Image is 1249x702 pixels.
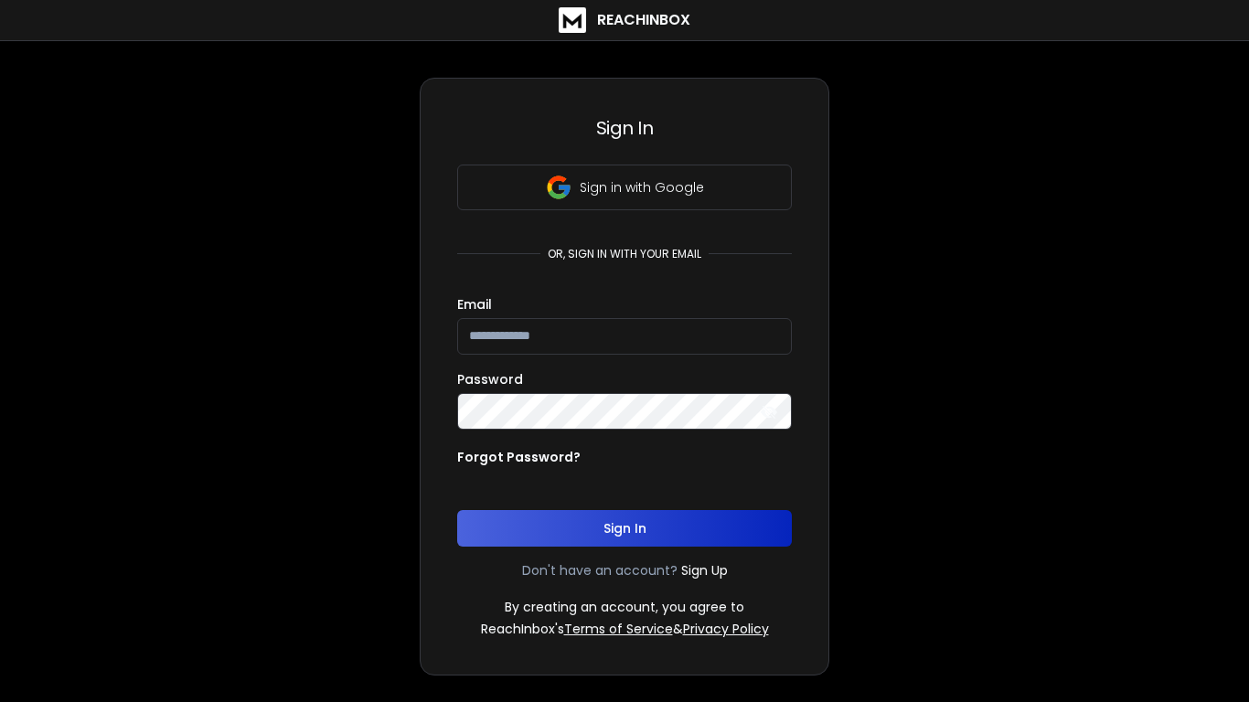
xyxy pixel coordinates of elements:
img: logo [559,7,586,33]
p: Forgot Password? [457,448,581,466]
a: Privacy Policy [683,620,769,638]
h1: ReachInbox [597,9,690,31]
label: Password [457,373,523,386]
a: Sign Up [681,561,728,580]
p: Sign in with Google [580,178,704,197]
p: or, sign in with your email [540,247,709,261]
a: ReachInbox [559,7,690,33]
p: Don't have an account? [522,561,678,580]
p: By creating an account, you agree to [505,598,744,616]
h3: Sign In [457,115,792,141]
label: Email [457,298,492,311]
button: Sign In [457,510,792,547]
a: Terms of Service [564,620,673,638]
p: ReachInbox's & [481,620,769,638]
button: Sign in with Google [457,165,792,210]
